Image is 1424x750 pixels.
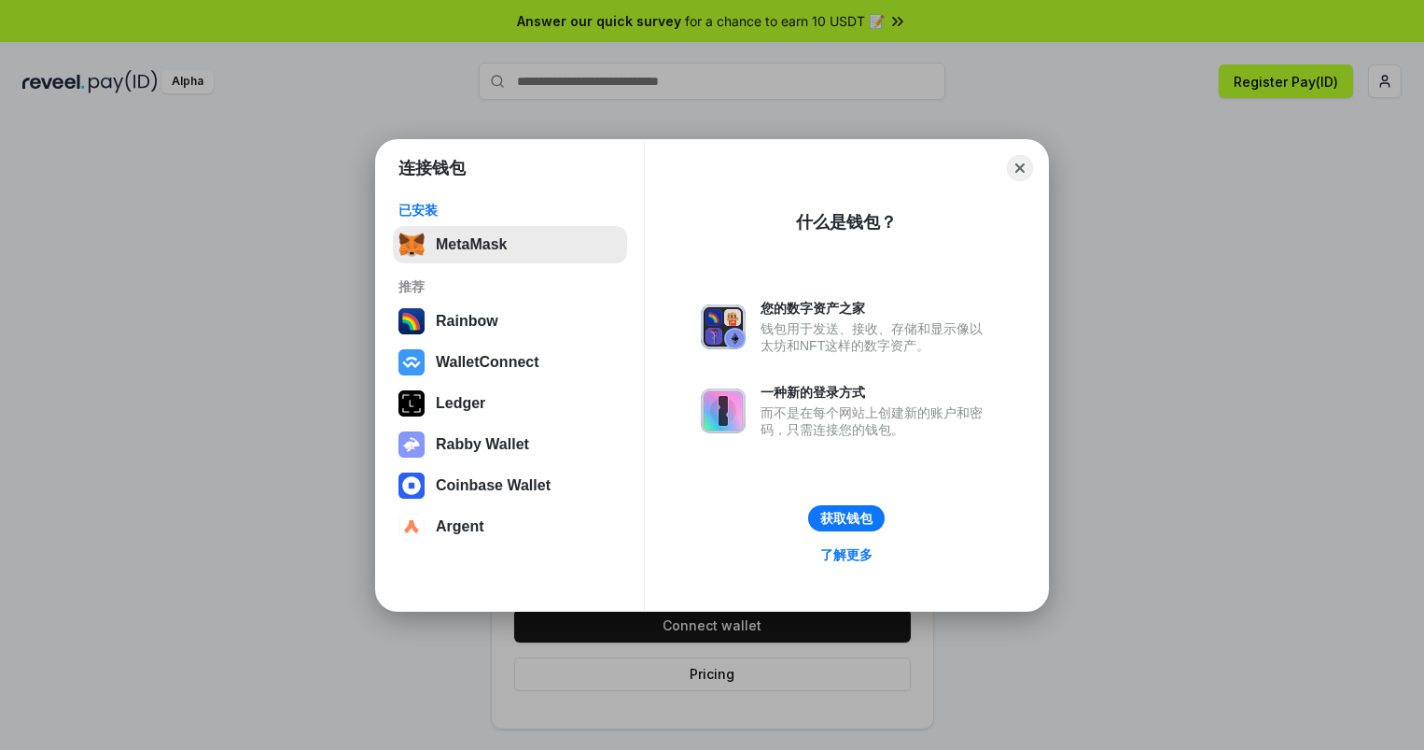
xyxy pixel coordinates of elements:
h1: 连接钱包 [398,157,466,179]
div: Rabby Wallet [436,436,529,453]
div: 了解更多 [820,546,873,563]
img: svg+xml,%3Csvg%20width%3D%22120%22%20height%3D%22120%22%20viewBox%3D%220%200%20120%20120%22%20fil... [398,308,425,334]
img: svg+xml,%3Csvg%20xmlns%3D%22http%3A%2F%2Fwww.w3.org%2F2000%2Fsvg%22%20fill%3D%22none%22%20viewBox... [701,389,746,433]
div: 您的数字资产之家 [761,300,992,317]
div: 推荐 [398,278,621,295]
div: Ledger [436,395,485,412]
div: 已安装 [398,202,621,219]
img: svg+xml,%3Csvg%20width%3D%2228%22%20height%3D%2228%22%20viewBox%3D%220%200%2028%2028%22%20fill%3D... [398,349,425,375]
button: WalletConnect [393,344,627,381]
img: svg+xml,%3Csvg%20xmlns%3D%22http%3A%2F%2Fwww.w3.org%2F2000%2Fsvg%22%20width%3D%2228%22%20height%3... [398,390,425,417]
button: Argent [393,508,627,545]
div: 而不是在每个网站上创建新的账户和密码，只需连接您的钱包。 [761,404,992,438]
a: 了解更多 [809,543,884,567]
img: svg+xml,%3Csvg%20width%3D%2228%22%20height%3D%2228%22%20viewBox%3D%220%200%2028%2028%22%20fill%3D... [398,514,425,540]
button: Close [1007,155,1033,181]
button: Coinbase Wallet [393,467,627,504]
div: MetaMask [436,236,507,253]
div: 什么是钱包？ [796,211,897,233]
button: Rabby Wallet [393,426,627,463]
div: 获取钱包 [820,510,873,527]
img: svg+xml,%3Csvg%20width%3D%2228%22%20height%3D%2228%22%20viewBox%3D%220%200%2028%2028%22%20fill%3D... [398,473,425,499]
button: 获取钱包 [808,505,885,531]
button: MetaMask [393,226,627,263]
img: svg+xml,%3Csvg%20xmlns%3D%22http%3A%2F%2Fwww.w3.org%2F2000%2Fsvg%22%20fill%3D%22none%22%20viewBox... [701,304,746,349]
img: svg+xml,%3Csvg%20xmlns%3D%22http%3A%2F%2Fwww.w3.org%2F2000%2Fsvg%22%20fill%3D%22none%22%20viewBox... [398,432,425,458]
div: 一种新的登录方式 [761,384,992,401]
div: WalletConnect [436,354,539,371]
div: Rainbow [436,313,498,330]
button: Rainbow [393,303,627,340]
div: Argent [436,518,484,535]
div: Coinbase Wallet [436,477,551,494]
button: Ledger [393,385,627,422]
img: svg+xml,%3Csvg%20fill%3D%22none%22%20height%3D%2233%22%20viewBox%3D%220%200%2035%2033%22%20width%... [398,232,425,258]
div: 钱包用于发送、接收、存储和显示像以太坊和NFT这样的数字资产。 [761,320,992,354]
